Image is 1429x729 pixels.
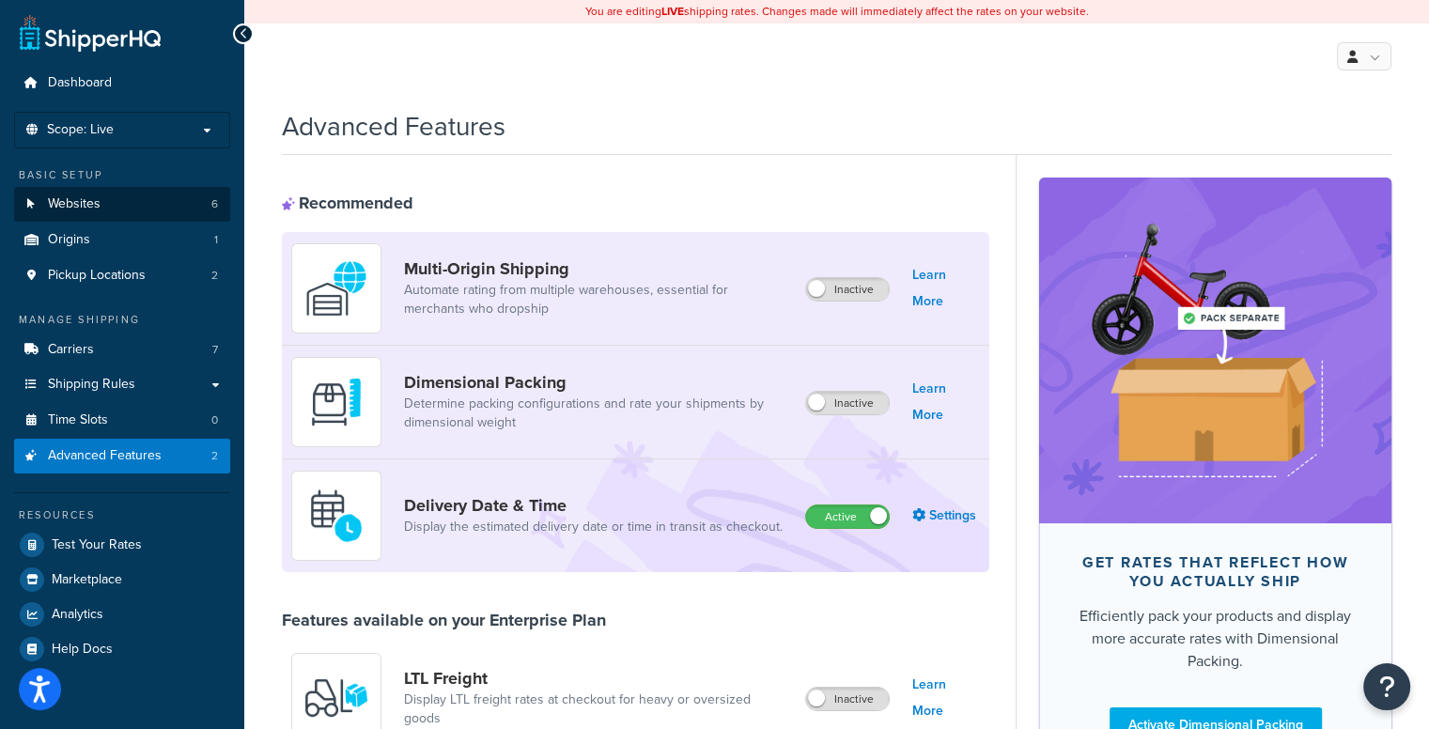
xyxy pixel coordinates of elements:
span: 1 [214,232,218,248]
a: Help Docs [14,632,230,666]
span: Help Docs [52,642,113,658]
a: Determine packing configurations and rate your shipments by dimensional weight [404,395,790,432]
b: LIVE [661,3,684,20]
div: Basic Setup [14,167,230,183]
a: LTL Freight [404,668,790,689]
span: Carriers [48,342,94,358]
a: Delivery Date & Time [404,495,783,516]
a: Pickup Locations2 [14,258,230,293]
img: feature-image-dim-d40ad3071a2b3c8e08177464837368e35600d3c5e73b18a22c1e4bb210dc32ac.png [1067,206,1363,495]
label: Inactive [806,688,889,710]
span: 2 [211,448,218,464]
h1: Advanced Features [282,108,505,145]
a: Websites6 [14,187,230,222]
span: Advanced Features [48,448,162,464]
a: Time Slots0 [14,403,230,438]
div: Features available on your Enterprise Plan [282,610,606,630]
a: Dimensional Packing [404,372,790,393]
span: Pickup Locations [48,268,146,284]
li: Time Slots [14,403,230,438]
span: 0 [211,412,218,428]
span: Shipping Rules [48,377,135,393]
a: Display the estimated delivery date or time in transit as checkout. [404,518,783,536]
label: Inactive [806,278,889,301]
span: 2 [211,268,218,284]
li: Origins [14,223,230,257]
a: Origins1 [14,223,230,257]
span: Analytics [52,607,103,623]
li: Advanced Features [14,439,230,473]
img: WatD5o0RtDAAAAAElFTkSuQmCC [303,256,369,321]
a: Advanced Features2 [14,439,230,473]
span: Scope: Live [47,122,114,138]
a: Learn More [912,376,980,428]
a: Shipping Rules [14,367,230,402]
label: Active [806,505,889,528]
img: gfkeb5ejjkALwAAAABJRU5ErkJggg== [303,483,369,549]
span: Websites [48,196,101,212]
a: Test Your Rates [14,528,230,562]
span: Time Slots [48,412,108,428]
a: Automate rating from multiple warehouses, essential for merchants who dropship [404,281,790,318]
a: Learn More [912,262,980,315]
a: Analytics [14,597,230,631]
a: Settings [912,503,980,529]
span: 7 [212,342,218,358]
li: Websites [14,187,230,222]
a: Carriers7 [14,333,230,367]
div: Recommended [282,193,413,213]
div: Manage Shipping [14,312,230,328]
a: Dashboard [14,66,230,101]
label: Inactive [806,392,889,414]
span: Origins [48,232,90,248]
div: Resources [14,507,230,523]
div: Efficiently pack your products and display more accurate rates with Dimensional Packing. [1069,605,1361,673]
button: Open Resource Center [1363,663,1410,710]
a: Marketplace [14,563,230,597]
div: Get rates that reflect how you actually ship [1069,553,1361,591]
a: Multi-Origin Shipping [404,258,790,279]
a: Learn More [912,672,980,724]
span: Marketplace [52,572,122,588]
img: DTVBYsAAAAAASUVORK5CYII= [303,369,369,435]
span: Dashboard [48,75,112,91]
li: Pickup Locations [14,258,230,293]
li: Carriers [14,333,230,367]
a: Display LTL freight rates at checkout for heavy or oversized goods [404,690,790,728]
span: Test Your Rates [52,537,142,553]
span: 6 [211,196,218,212]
